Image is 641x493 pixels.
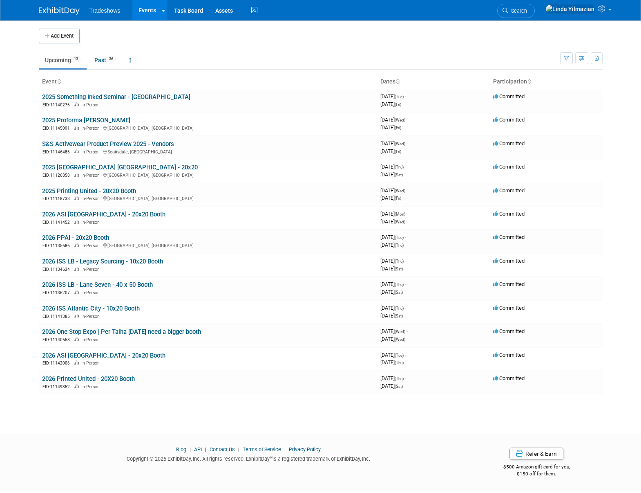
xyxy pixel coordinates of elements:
[42,140,174,148] a: S&S Activewear Product Preview 2025 - Vendors
[380,164,406,170] span: [DATE]
[406,117,408,123] span: -
[57,78,61,85] a: Sort by Event Name
[74,337,79,341] img: In-Person Event
[380,234,406,240] span: [DATE]
[395,149,401,154] span: (Fri)
[395,282,404,287] span: (Thu)
[406,211,408,217] span: -
[380,171,403,178] span: [DATE]
[377,75,490,89] th: Dates
[74,196,79,200] img: In-Person Event
[42,173,73,178] span: EID: 11126858
[395,220,405,224] span: (Wed)
[42,243,73,248] span: EID: 11135686
[39,29,80,43] button: Add Event
[380,218,405,225] span: [DATE]
[81,290,102,295] span: In-Person
[42,117,130,124] a: 2025 Proforma [PERSON_NAME]
[74,220,79,224] img: In-Person Event
[74,314,79,318] img: In-Person Event
[493,281,525,287] span: Committed
[42,126,73,131] span: EID: 11145091
[395,314,403,318] span: (Sat)
[545,5,595,14] img: Linda Yilmazian
[405,305,406,311] span: -
[380,328,408,334] span: [DATE]
[395,267,403,271] span: (Sat)
[395,384,403,389] span: (Sat)
[89,7,121,14] span: Tradeshows
[42,171,374,178] div: [GEOGRAPHIC_DATA], [GEOGRAPHIC_DATA]
[81,267,102,272] span: In-Person
[493,234,525,240] span: Committed
[395,360,404,365] span: (Thu)
[380,383,403,389] span: [DATE]
[405,281,406,287] span: -
[380,117,408,123] span: [DATE]
[527,78,531,85] a: Sort by Participation Type
[42,242,374,249] div: [GEOGRAPHIC_DATA], [GEOGRAPHIC_DATA]
[71,56,80,62] span: 13
[493,258,525,264] span: Committed
[493,328,525,334] span: Committed
[42,281,153,288] a: 2026 ISS LB - Lane Seven - 40 x 50 Booth
[42,211,165,218] a: 2026 ASI [GEOGRAPHIC_DATA] - 20x20 Booth
[380,140,408,146] span: [DATE]
[395,196,401,200] span: (Fri)
[42,93,190,101] a: 2025 Something Inked Seminar - [GEOGRAPHIC_DATA]
[42,385,73,389] span: EID: 11149352
[493,140,525,146] span: Committed
[42,290,73,295] span: EID: 11136207
[380,211,408,217] span: [DATE]
[493,164,525,170] span: Committed
[395,173,403,177] span: (Sat)
[395,165,404,169] span: (Thu)
[406,187,408,194] span: -
[42,150,73,154] span: EID: 11146486
[497,4,535,18] a: Search
[380,195,401,201] span: [DATE]
[81,337,102,342] span: In-Person
[74,360,79,365] img: In-Person Event
[380,148,401,154] span: [DATE]
[81,149,102,155] span: In-Person
[270,455,272,460] sup: ®
[74,173,79,177] img: In-Person Event
[395,118,405,122] span: (Wed)
[42,338,73,342] span: EID: 11140658
[282,446,288,452] span: |
[490,75,603,89] th: Participation
[380,289,403,295] span: [DATE]
[42,124,374,131] div: [GEOGRAPHIC_DATA], [GEOGRAPHIC_DATA]
[81,243,102,248] span: In-Person
[405,234,406,240] span: -
[203,446,208,452] span: |
[406,140,408,146] span: -
[493,375,525,381] span: Committed
[42,267,73,272] span: EID: 11134634
[380,281,406,287] span: [DATE]
[395,243,404,248] span: (Thu)
[81,196,102,201] span: In-Person
[395,126,401,130] span: (Fri)
[42,314,73,319] span: EID: 11141385
[42,258,163,265] a: 2026 ISS LB - Legacy Sourcing - 10x20 Booth
[380,187,408,194] span: [DATE]
[81,220,102,225] span: In-Person
[81,384,102,389] span: In-Person
[42,164,198,171] a: 2025 [GEOGRAPHIC_DATA] [GEOGRAPHIC_DATA] - 20x20
[405,164,406,170] span: -
[39,52,87,68] a: Upcoming13
[74,384,79,388] img: In-Person Event
[380,266,403,272] span: [DATE]
[493,187,525,194] span: Committed
[42,361,73,365] span: EID: 11142006
[74,149,79,153] img: In-Person Event
[405,258,406,264] span: -
[395,235,404,240] span: (Tue)
[42,375,135,383] a: 2026 Printed United - 20X20 Booth
[380,352,406,358] span: [DATE]
[380,375,406,381] span: [DATE]
[42,103,73,107] span: EID: 11140276
[508,8,527,14] span: Search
